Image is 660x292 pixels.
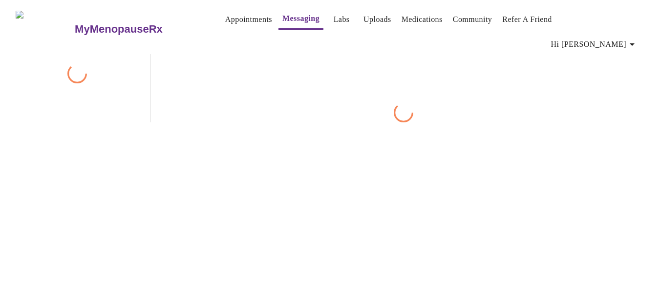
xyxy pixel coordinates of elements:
[402,13,443,26] a: Medications
[363,13,391,26] a: Uploads
[547,35,642,54] button: Hi [PERSON_NAME]
[398,10,447,29] button: Medications
[360,10,395,29] button: Uploads
[75,23,163,36] h3: MyMenopauseRx
[502,13,552,26] a: Refer a Friend
[334,13,350,26] a: Labs
[498,10,556,29] button: Refer a Friend
[221,10,276,29] button: Appointments
[16,11,74,47] img: MyMenopauseRx Logo
[453,13,492,26] a: Community
[449,10,496,29] button: Community
[74,12,202,46] a: MyMenopauseRx
[225,13,272,26] a: Appointments
[282,12,319,25] a: Messaging
[278,9,323,30] button: Messaging
[326,10,357,29] button: Labs
[551,38,638,51] span: Hi [PERSON_NAME]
